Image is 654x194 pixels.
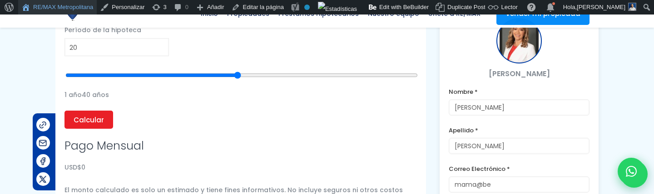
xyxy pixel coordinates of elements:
img: Compartir [38,156,48,166]
input: Calcular [64,111,113,129]
h3: Pago Mensual [64,138,417,154]
img: Compartir [38,175,48,184]
label: Nombre * [449,86,590,97]
label: Apellido * [449,125,590,136]
img: Compartir [38,138,48,148]
label: Correo Electrónico * [449,163,590,175]
img: Visitas de 48 horas. Haz clic para ver más estadísticas del sitio. [318,2,357,16]
div: No indexar [304,5,310,10]
p: USD$0 [64,160,417,174]
span: 40 años [82,90,109,99]
label: Período de la hipoteca [64,24,417,36]
span: [PERSON_NAME] [577,4,625,10]
div: Franklin Marte [496,18,542,63]
input: Years [64,38,169,56]
img: Compartir [38,120,48,130]
p: [PERSON_NAME] [449,68,590,79]
span: 1 año [64,90,82,99]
